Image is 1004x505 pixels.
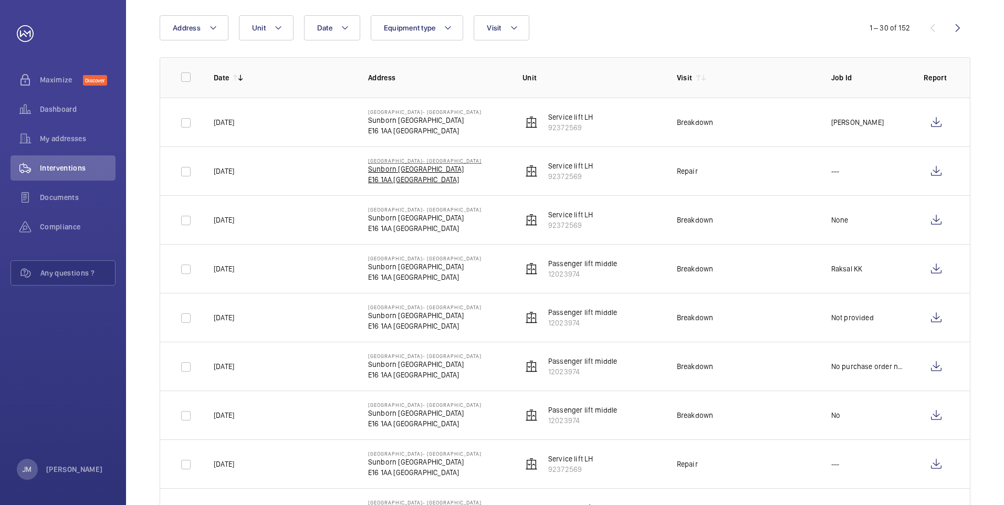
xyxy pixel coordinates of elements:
[474,15,529,40] button: Visit
[831,166,840,176] p: ---
[40,268,115,278] span: Any questions ?
[304,15,360,40] button: Date
[368,157,482,164] p: [GEOGRAPHIC_DATA]- [GEOGRAPHIC_DATA]
[368,310,482,321] p: Sunborn [GEOGRAPHIC_DATA]
[548,122,593,133] p: 92372569
[40,75,83,85] span: Maximize
[384,24,436,32] span: Equipment type
[214,72,229,83] p: Date
[214,312,234,323] p: [DATE]
[214,215,234,225] p: [DATE]
[40,133,116,144] span: My addresses
[368,450,482,457] p: [GEOGRAPHIC_DATA]- [GEOGRAPHIC_DATA]
[368,353,482,359] p: [GEOGRAPHIC_DATA]- [GEOGRAPHIC_DATA]
[831,312,874,323] p: Not provided
[368,174,482,185] p: E16 1AA [GEOGRAPHIC_DATA]
[214,166,234,176] p: [DATE]
[214,117,234,128] p: [DATE]
[548,171,593,182] p: 92372569
[831,264,863,274] p: Raksal KK
[40,222,116,232] span: Compliance
[525,311,538,324] img: elevator.svg
[368,164,482,174] p: Sunborn [GEOGRAPHIC_DATA]
[368,255,482,261] p: [GEOGRAPHIC_DATA]- [GEOGRAPHIC_DATA]
[525,116,538,129] img: elevator.svg
[525,165,538,177] img: elevator.svg
[677,459,698,469] div: Repair
[46,464,103,475] p: [PERSON_NAME]
[548,318,618,328] p: 12023974
[368,206,482,213] p: [GEOGRAPHIC_DATA]- [GEOGRAPHIC_DATA]
[368,213,482,223] p: Sunborn [GEOGRAPHIC_DATA]
[525,360,538,373] img: elevator.svg
[368,304,482,310] p: [GEOGRAPHIC_DATA]- [GEOGRAPHIC_DATA]
[214,361,234,372] p: [DATE]
[487,24,501,32] span: Visit
[548,464,593,475] p: 92372569
[831,72,907,83] p: Job Id
[548,220,593,230] p: 92372569
[368,223,482,234] p: E16 1AA [GEOGRAPHIC_DATA]
[83,75,107,86] span: Discover
[160,15,228,40] button: Address
[548,209,593,220] p: Service lift LH
[368,261,482,272] p: Sunborn [GEOGRAPHIC_DATA]
[371,15,464,40] button: Equipment type
[831,117,884,128] p: [PERSON_NAME]
[548,112,593,122] p: Service lift LH
[368,272,482,282] p: E16 1AA [GEOGRAPHIC_DATA]
[548,356,618,366] p: Passenger lift middle
[368,109,482,115] p: [GEOGRAPHIC_DATA]- [GEOGRAPHIC_DATA]
[40,192,116,203] span: Documents
[548,415,618,426] p: 12023974
[368,321,482,331] p: E16 1AA [GEOGRAPHIC_DATA]
[548,454,593,464] p: Service lift LH
[548,161,593,171] p: Service lift LH
[368,402,482,408] p: [GEOGRAPHIC_DATA]- [GEOGRAPHIC_DATA]
[368,370,482,380] p: E16 1AA [GEOGRAPHIC_DATA]
[173,24,201,32] span: Address
[677,72,693,83] p: Visit
[924,72,949,83] p: Report
[677,312,714,323] div: Breakdown
[214,459,234,469] p: [DATE]
[368,359,482,370] p: Sunborn [GEOGRAPHIC_DATA]
[368,125,482,136] p: E16 1AA [GEOGRAPHIC_DATA]
[40,104,116,114] span: Dashboard
[252,24,266,32] span: Unit
[239,15,294,40] button: Unit
[548,258,618,269] p: Passenger lift middle
[525,214,538,226] img: elevator.svg
[831,410,840,420] p: No
[548,307,618,318] p: Passenger lift middle
[870,23,910,33] div: 1 – 30 of 152
[525,458,538,470] img: elevator.svg
[522,72,660,83] p: Unit
[317,24,332,32] span: Date
[368,418,482,429] p: E16 1AA [GEOGRAPHIC_DATA]
[677,410,714,420] div: Breakdown
[525,262,538,275] img: elevator.svg
[368,457,482,467] p: Sunborn [GEOGRAPHIC_DATA]
[548,405,618,415] p: Passenger lift middle
[677,117,714,128] div: Breakdown
[23,464,32,475] p: JM
[368,467,482,478] p: E16 1AA [GEOGRAPHIC_DATA]
[214,410,234,420] p: [DATE]
[677,166,698,176] div: Repair
[677,264,714,274] div: Breakdown
[831,459,840,469] p: ---
[214,264,234,274] p: [DATE]
[525,409,538,422] img: elevator.svg
[831,215,849,225] p: None
[831,361,907,372] p: No purchase order number
[368,408,482,418] p: Sunborn [GEOGRAPHIC_DATA]
[40,163,116,173] span: Interventions
[548,366,618,377] p: 12023974
[368,72,506,83] p: Address
[677,215,714,225] div: Breakdown
[677,361,714,372] div: Breakdown
[368,115,482,125] p: Sunborn [GEOGRAPHIC_DATA]
[548,269,618,279] p: 12023974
